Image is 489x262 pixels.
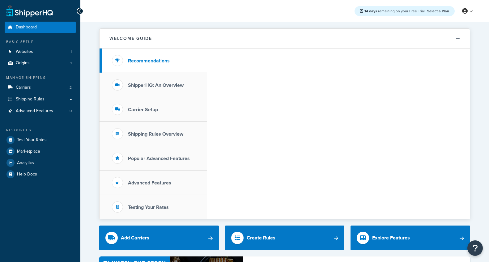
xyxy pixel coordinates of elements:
[16,108,53,114] span: Advanced Features
[16,25,37,30] span: Dashboard
[99,226,219,250] a: Add Carriers
[70,49,72,54] span: 1
[225,226,345,250] a: Create Rules
[5,46,76,57] li: Websites
[100,29,470,49] button: Welcome Guide
[16,97,45,102] span: Shipping Rules
[5,105,76,117] li: Advanced Features
[247,234,275,242] div: Create Rules
[5,57,76,69] li: Origins
[5,57,76,69] a: Origins1
[5,134,76,146] a: Test Your Rates
[17,149,40,154] span: Marketplace
[5,169,76,180] a: Help Docs
[5,46,76,57] a: Websites1
[5,157,76,168] a: Analytics
[351,226,470,250] a: Explore Features
[372,234,410,242] div: Explore Features
[17,137,47,143] span: Test Your Rates
[128,131,183,137] h3: Shipping Rules Overview
[70,108,72,114] span: 0
[128,82,184,88] h3: ShipperHQ: An Overview
[70,85,72,90] span: 2
[128,58,170,64] h3: Recommendations
[5,75,76,80] div: Manage Shipping
[5,146,76,157] a: Marketplace
[364,8,426,14] span: remaining on your Free Trial
[5,94,76,105] a: Shipping Rules
[17,160,34,166] span: Analytics
[16,49,33,54] span: Websites
[5,82,76,93] a: Carriers2
[16,61,30,66] span: Origins
[5,128,76,133] div: Resources
[5,39,76,44] div: Basic Setup
[467,240,483,256] button: Open Resource Center
[17,172,37,177] span: Help Docs
[128,156,190,161] h3: Popular Advanced Features
[121,234,149,242] div: Add Carriers
[128,180,171,186] h3: Advanced Features
[16,85,31,90] span: Carriers
[70,61,72,66] span: 1
[427,8,449,14] a: Select a Plan
[5,22,76,33] a: Dashboard
[128,205,169,210] h3: Testing Your Rates
[109,36,152,41] h2: Welcome Guide
[5,82,76,93] li: Carriers
[364,8,377,14] strong: 14 days
[128,107,158,112] h3: Carrier Setup
[5,105,76,117] a: Advanced Features0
